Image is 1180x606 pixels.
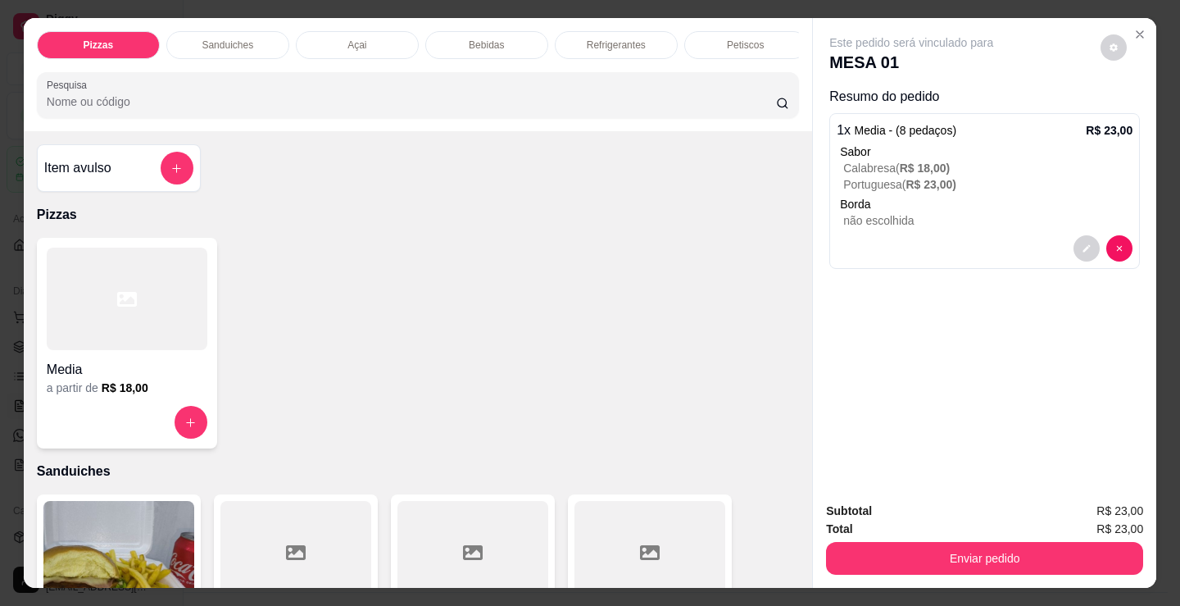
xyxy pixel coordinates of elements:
[47,380,207,396] div: a partir de
[1096,502,1143,520] span: R$ 23,00
[175,406,207,439] button: increase-product-quantity
[43,501,194,604] img: product-image
[837,121,956,140] p: 1 x
[202,39,253,52] p: Sanduiches
[347,39,366,52] p: Açai
[727,39,764,52] p: Petiscos
[900,162,951,175] span: R$ 18,00 )
[843,160,1132,176] p: Calabresa (
[840,196,1132,212] p: Borda
[1086,122,1132,139] p: R$ 23,00
[44,158,111,178] h4: Item avulso
[905,178,956,191] span: R$ 23,00 )
[47,93,777,110] input: Pesquisa
[47,78,93,92] label: Pesquisa
[829,34,993,51] p: Este pedido será vinculado para
[37,205,799,225] p: Pizzas
[826,542,1143,575] button: Enviar pedido
[826,522,852,535] strong: Total
[829,87,1140,107] p: Resumo do pedido
[83,39,113,52] p: Pizzas
[47,360,207,380] h4: Media
[1106,235,1132,262] button: decrease-product-quantity
[102,380,148,396] h6: R$ 18,00
[826,504,872,517] strong: Subtotal
[843,176,1132,193] p: Portuguesa (
[829,51,993,74] p: MESA 01
[855,124,957,137] span: Media - (8 pedaços)
[587,39,646,52] p: Refrigerantes
[469,39,504,52] p: Bebidas
[1073,235,1100,262] button: decrease-product-quantity
[840,144,1132,160] div: Sabor
[1101,34,1127,61] button: decrease-product-quantity
[1127,21,1153,48] button: Close
[1096,520,1143,538] span: R$ 23,00
[843,212,1132,229] p: não escolhida
[161,152,193,185] button: add-separate-item
[37,462,799,481] p: Sanduiches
